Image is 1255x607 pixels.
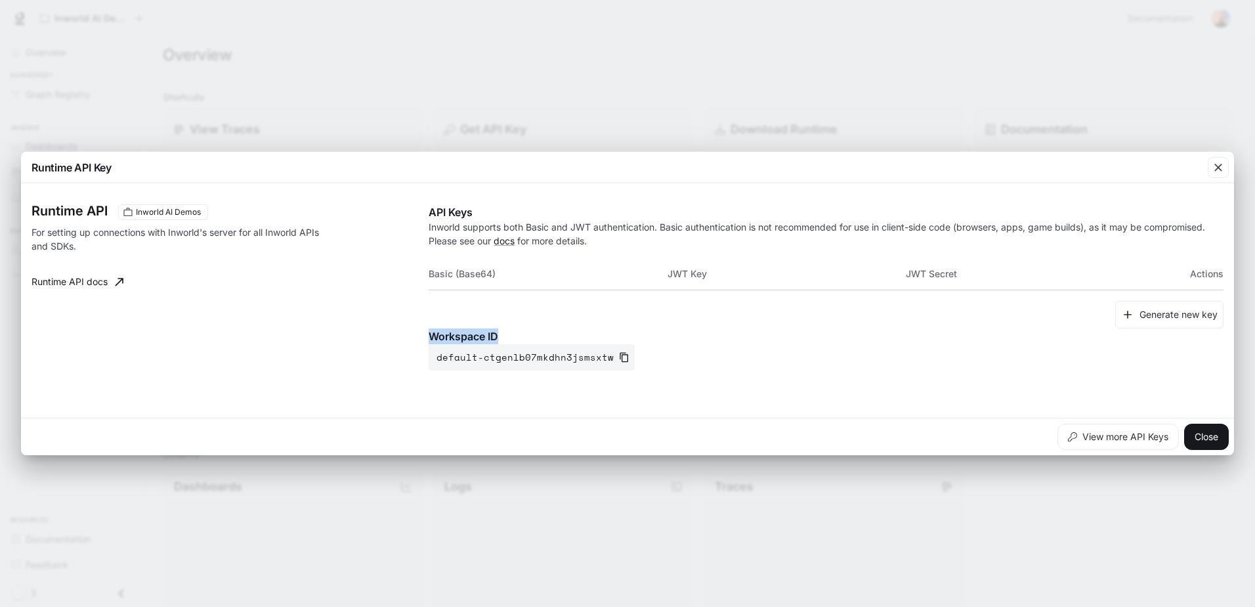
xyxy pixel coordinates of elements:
[906,258,1144,290] th: JWT Secret
[429,204,1223,220] p: API Keys
[429,328,1223,344] p: Workspace ID
[1057,424,1179,450] button: View more API Keys
[1115,301,1223,329] button: Generate new key
[32,160,112,175] p: Runtime API Key
[429,258,667,290] th: Basic (Base64)
[32,225,322,253] p: For setting up connections with Inworld's server for all Inworld APIs and SDKs.
[32,204,108,217] h3: Runtime API
[668,258,906,290] th: JWT Key
[1144,258,1223,290] th: Actions
[429,344,635,371] button: default-ctgenlb07mkdhn3jsmsxtw
[429,220,1223,248] p: Inworld supports both Basic and JWT authentication. Basic authentication is not recommended for u...
[118,204,208,220] div: These keys will apply to your current workspace only
[1184,424,1229,450] button: Close
[494,235,515,246] a: docs
[26,269,129,295] a: Runtime API docs
[131,206,206,218] span: Inworld AI Demos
